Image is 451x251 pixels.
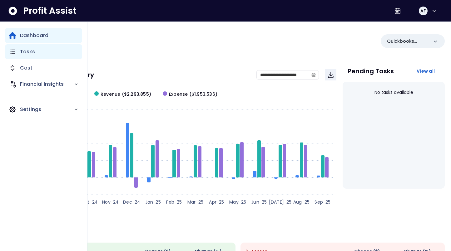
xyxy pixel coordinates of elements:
text: Oct-24 [81,199,98,205]
p: Pending Tasks [348,68,394,74]
svg: calendar [311,73,316,77]
p: Quickbooks Online [387,38,429,45]
p: Cost [20,64,32,72]
text: [DATE]-25 [269,199,292,205]
text: Mar-25 [187,199,203,205]
p: Settings [20,106,74,113]
p: Dashboard [20,32,48,39]
button: View all [412,65,440,77]
button: Download [325,69,336,80]
span: Profit Assist [23,5,76,17]
text: Nov-24 [102,199,119,205]
p: Tasks [20,48,35,56]
span: View all [417,68,435,74]
text: Jun-25 [251,199,267,205]
text: Apr-25 [209,199,224,205]
text: Feb-25 [166,199,182,205]
div: No tasks available [348,84,440,101]
text: Dec-24 [123,199,140,205]
span: Expense ($1,953,536) [169,91,217,98]
text: Sep-25 [315,199,330,205]
p: Wins & Losses [31,229,445,235]
span: AF [420,8,426,14]
p: Financial Insights [20,80,74,88]
text: Aug-25 [293,199,310,205]
span: Revenue ($2,293,855) [101,91,151,98]
text: May-25 [229,199,246,205]
text: Jan-25 [145,199,161,205]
